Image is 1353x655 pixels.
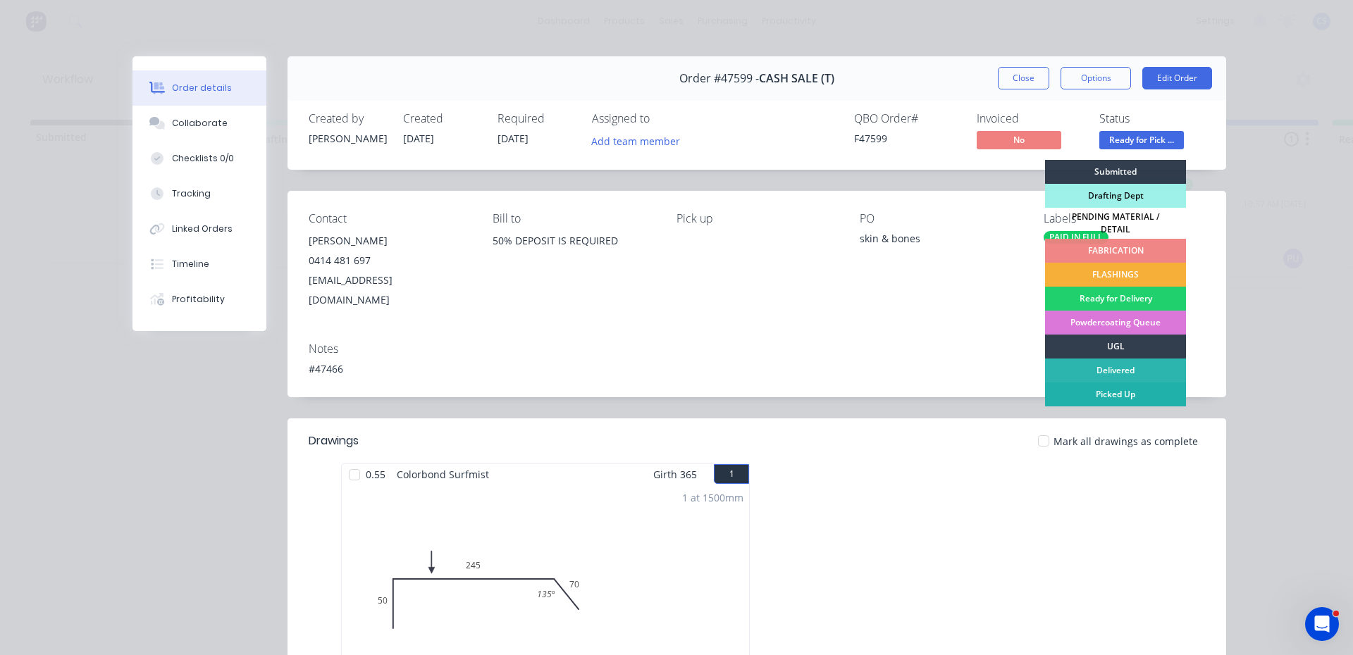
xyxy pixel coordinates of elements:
span: Colorbond Surfmist [391,464,495,485]
button: Options [1061,67,1131,89]
div: Order details [172,82,232,94]
div: PAID IN FULL [1044,231,1108,244]
div: Powdercoating Queue [1045,311,1186,335]
div: Drafting Dept [1045,184,1186,208]
div: Notes [309,342,1205,356]
button: Profitability [132,282,266,317]
div: Drawings [309,432,359,449]
div: FLASHINGS [1045,263,1186,287]
div: Submitted [1045,160,1186,184]
span: No [977,131,1061,149]
div: PENDING MATERIAL / DETAIL [1045,208,1186,239]
span: Order #47599 - [679,72,759,85]
div: 50% DEPOSIT IS REQUIRED [493,231,654,276]
div: Picked Up [1045,382,1186,406]
span: [DATE] [498,132,529,145]
iframe: Intercom live chat [1305,607,1339,641]
div: UGL [1045,335,1186,358]
span: Ready for Pick ... [1099,131,1184,149]
div: Bill to [493,212,654,225]
button: Ready for Pick ... [1099,131,1184,152]
div: Contact [309,212,470,225]
div: Ready for Delivery [1045,287,1186,311]
button: 1 [714,464,749,484]
div: F47599 [854,131,960,146]
div: QBO Order # [854,112,960,125]
span: 0.55 [360,464,391,485]
div: [PERSON_NAME] [309,231,470,251]
button: Checklists 0/0 [132,141,266,176]
div: Delivered [1045,358,1186,382]
button: Linked Orders [132,211,266,247]
button: Order details [132,70,266,106]
div: 0414 481 697 [309,251,470,270]
div: Timeline [172,258,209,270]
div: Status [1099,112,1205,125]
div: Labels [1044,212,1205,225]
div: Pick up [676,212,838,225]
div: #47466 [309,361,1205,376]
button: Timeline [132,247,266,282]
div: Checklists 0/0 [172,152,234,165]
div: PO [860,212,1021,225]
button: Add team member [592,131,688,150]
div: FABRICATION [1045,239,1186,263]
span: Girth 365 [653,464,697,485]
span: [DATE] [403,132,434,145]
div: Profitability [172,293,225,306]
div: Required [498,112,575,125]
div: Invoiced [977,112,1082,125]
button: Edit Order [1142,67,1212,89]
div: Assigned to [592,112,733,125]
div: 1 at 1500mm [682,490,743,505]
div: Created [403,112,481,125]
span: CASH SALE (T) [759,72,834,85]
button: Close [998,67,1049,89]
button: Add team member [584,131,688,150]
div: skin & bones [860,231,1021,251]
div: [EMAIL_ADDRESS][DOMAIN_NAME] [309,270,470,310]
div: Created by [309,112,386,125]
div: Collaborate [172,117,228,130]
div: 50% DEPOSIT IS REQUIRED [493,231,654,251]
button: Collaborate [132,106,266,141]
div: [PERSON_NAME] [309,131,386,146]
div: Tracking [172,187,211,200]
div: Linked Orders [172,223,233,235]
div: [PERSON_NAME]0414 481 697[EMAIL_ADDRESS][DOMAIN_NAME] [309,231,470,310]
button: Tracking [132,176,266,211]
